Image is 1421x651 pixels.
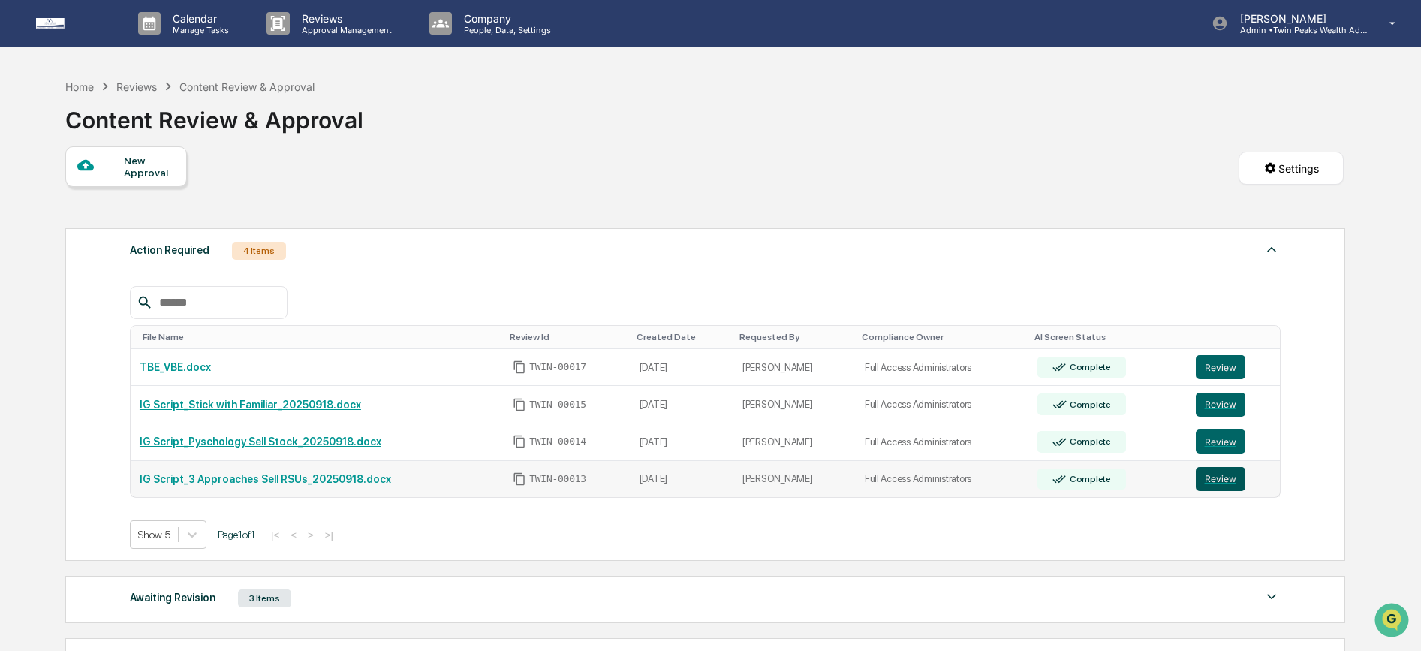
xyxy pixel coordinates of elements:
div: Reviews [116,80,157,93]
p: Manage Tasks [161,25,236,35]
button: Settings [1239,152,1344,185]
div: 🖐️ [15,191,27,203]
a: Review [1196,355,1272,379]
a: Review [1196,393,1272,417]
span: TWIN-00015 [529,399,586,411]
button: Review [1196,355,1245,379]
div: Awaiting Revision [130,588,215,607]
span: TWIN-00017 [529,361,586,373]
div: Content Review & Approval [179,80,315,93]
img: caret [1263,240,1281,258]
span: Page 1 of 1 [218,529,255,541]
div: We're available if you need us! [51,130,190,142]
td: Full Access Administrators [856,423,1028,461]
span: TWIN-00014 [529,436,586,448]
span: Copy Id [513,398,526,411]
p: [PERSON_NAME] [1228,12,1368,25]
p: Company [452,12,558,25]
div: Action Required [130,240,209,260]
div: 🗄️ [109,191,121,203]
span: Pylon [149,255,182,266]
a: IG Script_Stick with Familiar_20250918.docx [140,399,361,411]
div: Toggle SortBy [1199,332,1275,342]
button: Review [1196,467,1245,491]
td: [PERSON_NAME] [733,386,856,423]
span: TWIN-00013 [529,473,586,485]
a: Review [1196,429,1272,454]
div: 3 Items [238,589,291,607]
a: 🗄️Attestations [103,183,192,210]
p: Reviews [290,12,399,25]
img: caret [1263,588,1281,606]
a: IG Script_3 Approaches Sell RSUs_20250918.docx [140,473,391,485]
a: Powered byPylon [106,254,182,266]
p: Admin • Twin Peaks Wealth Advisors [1228,25,1368,35]
span: Preclearance [30,189,97,204]
div: Toggle SortBy [739,332,850,342]
div: 4 Items [232,242,286,260]
iframe: Open customer support [1373,601,1413,642]
p: Calendar [161,12,236,25]
div: Toggle SortBy [862,332,1022,342]
td: [DATE] [631,423,733,461]
div: Toggle SortBy [143,332,498,342]
button: >| [321,529,338,541]
a: IG Script_Pyschology Sell Stock_20250918.docx [140,436,381,448]
p: People, Data, Settings [452,25,558,35]
td: Full Access Administrators [856,461,1028,498]
div: Home [65,80,94,93]
div: Complete [1067,362,1111,372]
button: > [303,529,318,541]
a: TBE_VBE.docx [140,361,211,373]
td: [PERSON_NAME] [733,461,856,498]
span: Data Lookup [30,218,95,233]
td: [DATE] [631,386,733,423]
button: |< [266,529,284,541]
td: [DATE] [631,349,733,387]
button: Start new chat [255,119,273,137]
td: [PERSON_NAME] [733,423,856,461]
div: Start new chat [51,115,246,130]
button: Review [1196,429,1245,454]
a: Review [1196,467,1272,491]
div: Toggle SortBy [1034,332,1181,342]
td: Full Access Administrators [856,386,1028,423]
td: [DATE] [631,461,733,498]
div: New Approval [124,155,174,179]
div: Complete [1067,436,1111,447]
div: Toggle SortBy [637,332,727,342]
p: Approval Management [290,25,399,35]
span: Copy Id [513,360,526,374]
a: 🔎Data Lookup [9,212,101,239]
div: Complete [1067,399,1111,410]
td: [PERSON_NAME] [733,349,856,387]
a: 🖐️Preclearance [9,183,103,210]
button: Review [1196,393,1245,417]
div: Complete [1067,474,1111,484]
p: How can we help? [15,32,273,56]
span: Copy Id [513,472,526,486]
div: Toggle SortBy [510,332,625,342]
img: logo [36,18,108,29]
button: < [286,529,301,541]
img: 1746055101610-c473b297-6a78-478c-a979-82029cc54cd1 [15,115,42,142]
div: 🔎 [15,219,27,231]
td: Full Access Administrators [856,349,1028,387]
div: Content Review & Approval [65,95,363,134]
span: Copy Id [513,435,526,448]
span: Attestations [124,189,186,204]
